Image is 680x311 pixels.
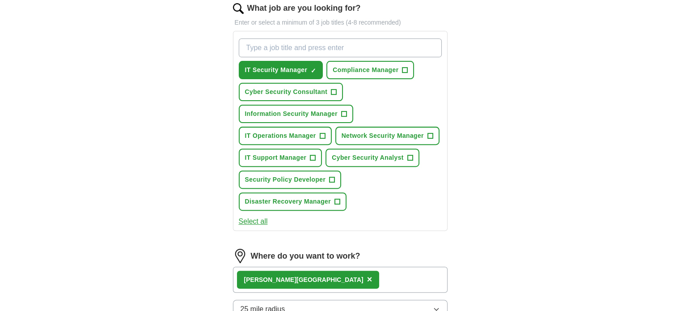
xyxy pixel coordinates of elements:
[239,61,323,79] button: IT Security Manager✓
[245,65,308,75] span: IT Security Manager
[325,149,419,167] button: Cyber Security Analyst
[239,216,268,227] button: Select all
[311,67,316,74] span: ✓
[239,127,332,145] button: IT Operations Manager
[239,170,342,189] button: Security Policy Developer
[245,175,326,184] span: Security Policy Developer
[245,109,338,119] span: Information Security Manager
[239,105,353,123] button: Information Security Manager
[245,131,316,141] span: IT Operations Manager
[239,38,442,57] input: Type a job title and press enter
[367,273,372,286] button: ×
[245,197,331,206] span: Disaster Recovery Manager
[233,249,247,263] img: location.png
[247,2,361,14] label: What job are you looking for?
[233,3,244,14] img: search.png
[244,275,363,285] div: [PERSON_NAME][GEOGRAPHIC_DATA]
[333,65,398,75] span: Compliance Manager
[245,87,328,97] span: Cyber Security Consultant
[239,192,346,211] button: Disaster Recovery Manager
[239,149,322,167] button: IT Support Manager
[335,127,439,145] button: Network Security Manager
[326,61,414,79] button: Compliance Manager
[342,131,424,141] span: Network Security Manager
[239,83,343,101] button: Cyber Security Consultant
[251,250,360,262] label: Where do you want to work?
[245,153,307,162] span: IT Support Manager
[233,18,448,27] p: Enter or select a minimum of 3 job titles (4-8 recommended)
[367,274,372,284] span: ×
[332,153,403,162] span: Cyber Security Analyst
